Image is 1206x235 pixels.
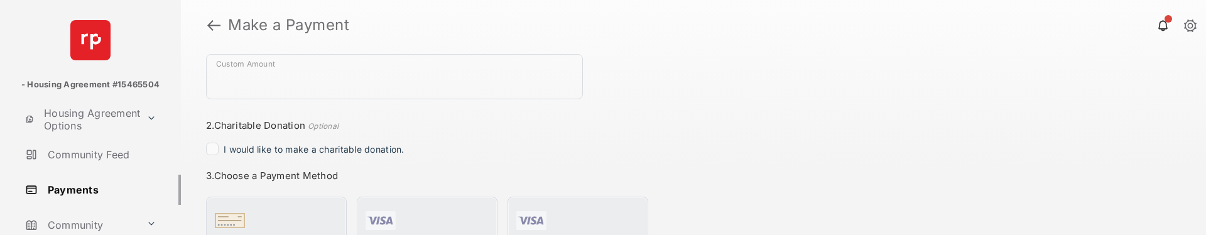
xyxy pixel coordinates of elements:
a: Housing Agreement Options [20,104,141,134]
a: Community Feed [20,139,181,170]
h3: 2. Charitable Donation [206,119,648,133]
p: - Housing Agreement #15465504 [21,79,160,91]
a: Payments [20,175,181,205]
strong: Make a Payment [228,18,349,33]
span: I would like to make a charitable donation. [224,144,405,155]
img: svg+xml;base64,PHN2ZyB4bWxucz0iaHR0cDovL3d3dy53My5vcmcvMjAwMC9zdmciIHdpZHRoPSI2NCIgaGVpZ2h0PSI2NC... [70,20,111,60]
h3: 3. Choose a Payment Method [206,170,648,182]
em: Optional [308,121,339,131]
